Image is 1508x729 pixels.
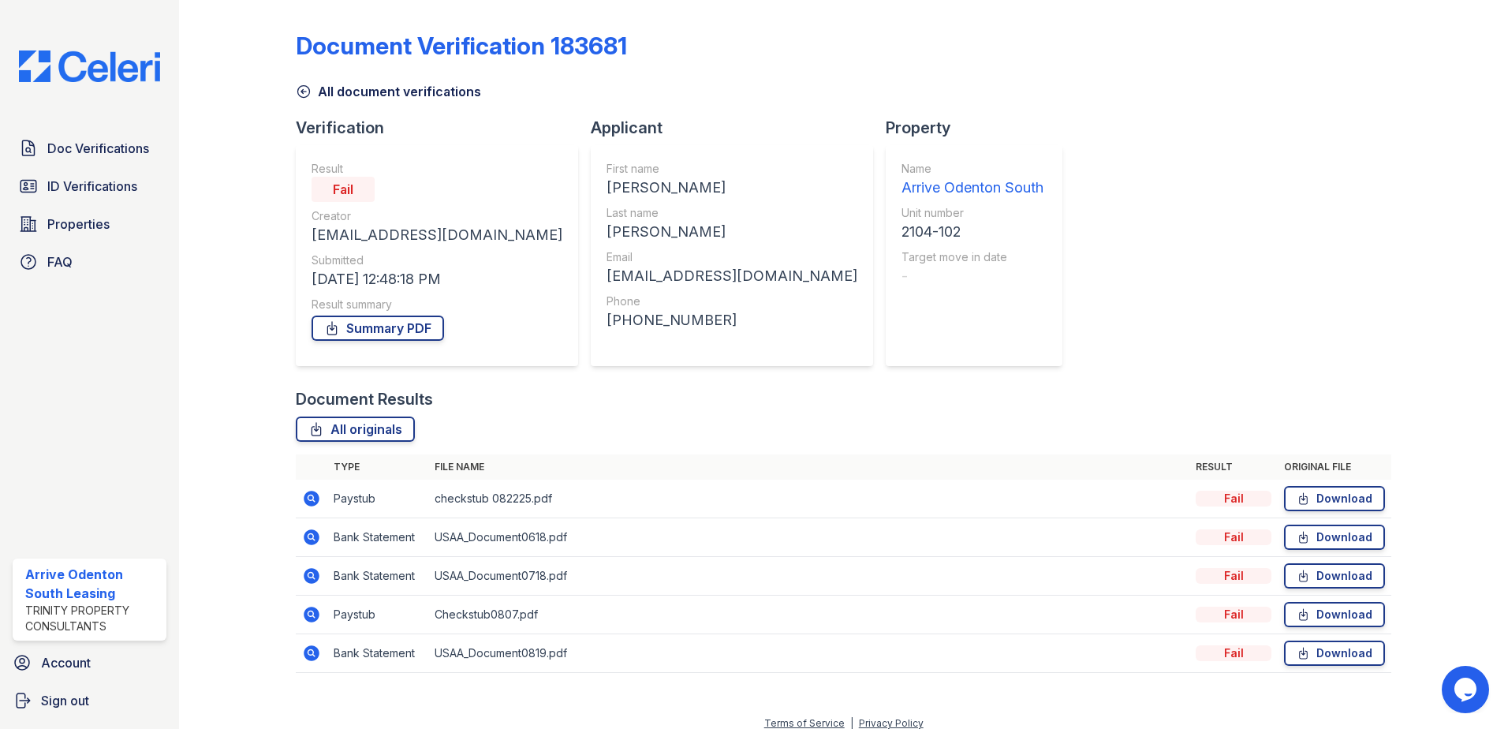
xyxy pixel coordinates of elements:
[47,215,110,234] span: Properties
[1278,454,1391,480] th: Original file
[1284,486,1385,511] a: Download
[47,139,149,158] span: Doc Verifications
[1442,666,1492,713] iframe: chat widget
[1196,607,1271,622] div: Fail
[25,603,160,634] div: Trinity Property Consultants
[327,518,428,557] td: Bank Statement
[428,518,1189,557] td: USAA_Document0618.pdf
[428,596,1189,634] td: Checkstub0807.pdf
[428,557,1189,596] td: USAA_Document0718.pdf
[296,388,433,410] div: Document Results
[901,161,1043,199] a: Name Arrive Odenton South
[13,208,166,240] a: Properties
[607,205,857,221] div: Last name
[47,252,73,271] span: FAQ
[25,565,160,603] div: Arrive Odenton South Leasing
[901,249,1043,265] div: Target move in date
[607,161,857,177] div: First name
[1196,568,1271,584] div: Fail
[1284,602,1385,627] a: Download
[607,177,857,199] div: [PERSON_NAME]
[901,205,1043,221] div: Unit number
[296,117,591,139] div: Verification
[850,717,853,729] div: |
[764,717,845,729] a: Terms of Service
[13,170,166,202] a: ID Verifications
[41,691,89,710] span: Sign out
[607,221,857,243] div: [PERSON_NAME]
[312,268,562,290] div: [DATE] 12:48:18 PM
[591,117,886,139] div: Applicant
[47,177,137,196] span: ID Verifications
[1196,529,1271,545] div: Fail
[312,224,562,246] div: [EMAIL_ADDRESS][DOMAIN_NAME]
[607,309,857,331] div: [PHONE_NUMBER]
[901,265,1043,287] div: -
[1284,641,1385,666] a: Download
[607,249,857,265] div: Email
[428,634,1189,673] td: USAA_Document0819.pdf
[296,32,627,60] div: Document Verification 183681
[41,653,91,672] span: Account
[327,596,428,634] td: Paystub
[6,647,173,679] a: Account
[859,717,924,729] a: Privacy Policy
[1284,525,1385,550] a: Download
[901,161,1043,177] div: Name
[312,177,375,202] div: Fail
[886,117,1075,139] div: Property
[327,634,428,673] td: Bank Statement
[13,133,166,164] a: Doc Verifications
[296,417,415,442] a: All originals
[1196,491,1271,507] div: Fail
[607,293,857,309] div: Phone
[327,557,428,596] td: Bank Statement
[296,82,481,101] a: All document verifications
[312,161,562,177] div: Result
[312,316,444,341] a: Summary PDF
[1196,645,1271,661] div: Fail
[327,480,428,518] td: Paystub
[607,265,857,287] div: [EMAIL_ADDRESS][DOMAIN_NAME]
[6,685,173,716] a: Sign out
[312,208,562,224] div: Creator
[327,454,428,480] th: Type
[6,50,173,82] img: CE_Logo_Blue-a8612792a0a2168367f1c8372b55b34899dd931a85d93a1a3d3e32e68fde9ad4.png
[428,454,1189,480] th: File name
[428,480,1189,518] td: checkstub 082225.pdf
[312,297,562,312] div: Result summary
[1284,563,1385,589] a: Download
[312,252,562,268] div: Submitted
[1189,454,1278,480] th: Result
[13,246,166,278] a: FAQ
[901,177,1043,199] div: Arrive Odenton South
[901,221,1043,243] div: 2104-102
